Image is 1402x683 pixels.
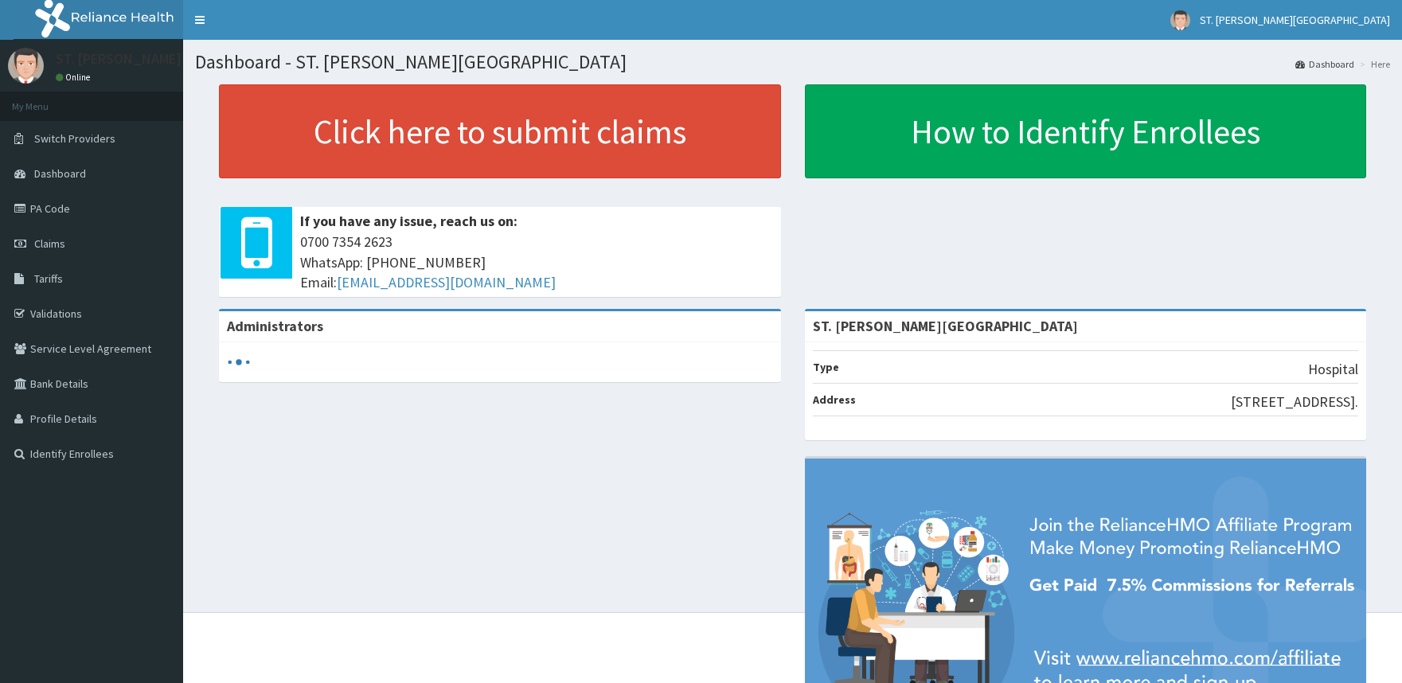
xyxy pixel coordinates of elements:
span: Tariffs [34,271,63,286]
h1: Dashboard - ST. [PERSON_NAME][GEOGRAPHIC_DATA] [195,52,1390,72]
a: Dashboard [1295,57,1354,71]
p: [STREET_ADDRESS]. [1231,392,1358,412]
a: How to Identify Enrollees [805,84,1367,178]
span: Switch Providers [34,131,115,146]
img: User Image [8,48,44,84]
span: Dashboard [34,166,86,181]
b: Administrators [227,317,323,335]
p: Hospital [1308,359,1358,380]
a: Click here to submit claims [219,84,781,178]
svg: audio-loading [227,350,251,374]
a: Online [56,72,94,83]
strong: ST. [PERSON_NAME][GEOGRAPHIC_DATA] [813,317,1078,335]
li: Here [1356,57,1390,71]
span: ST. [PERSON_NAME][GEOGRAPHIC_DATA] [1200,13,1390,27]
b: Address [813,392,856,407]
b: If you have any issue, reach us on: [300,212,517,230]
span: 0700 7354 2623 WhatsApp: [PHONE_NUMBER] Email: [300,232,773,293]
b: Type [813,360,839,374]
img: User Image [1170,10,1190,30]
p: ST. [PERSON_NAME][GEOGRAPHIC_DATA] [56,52,313,66]
span: Claims [34,236,65,251]
a: [EMAIL_ADDRESS][DOMAIN_NAME] [337,273,556,291]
